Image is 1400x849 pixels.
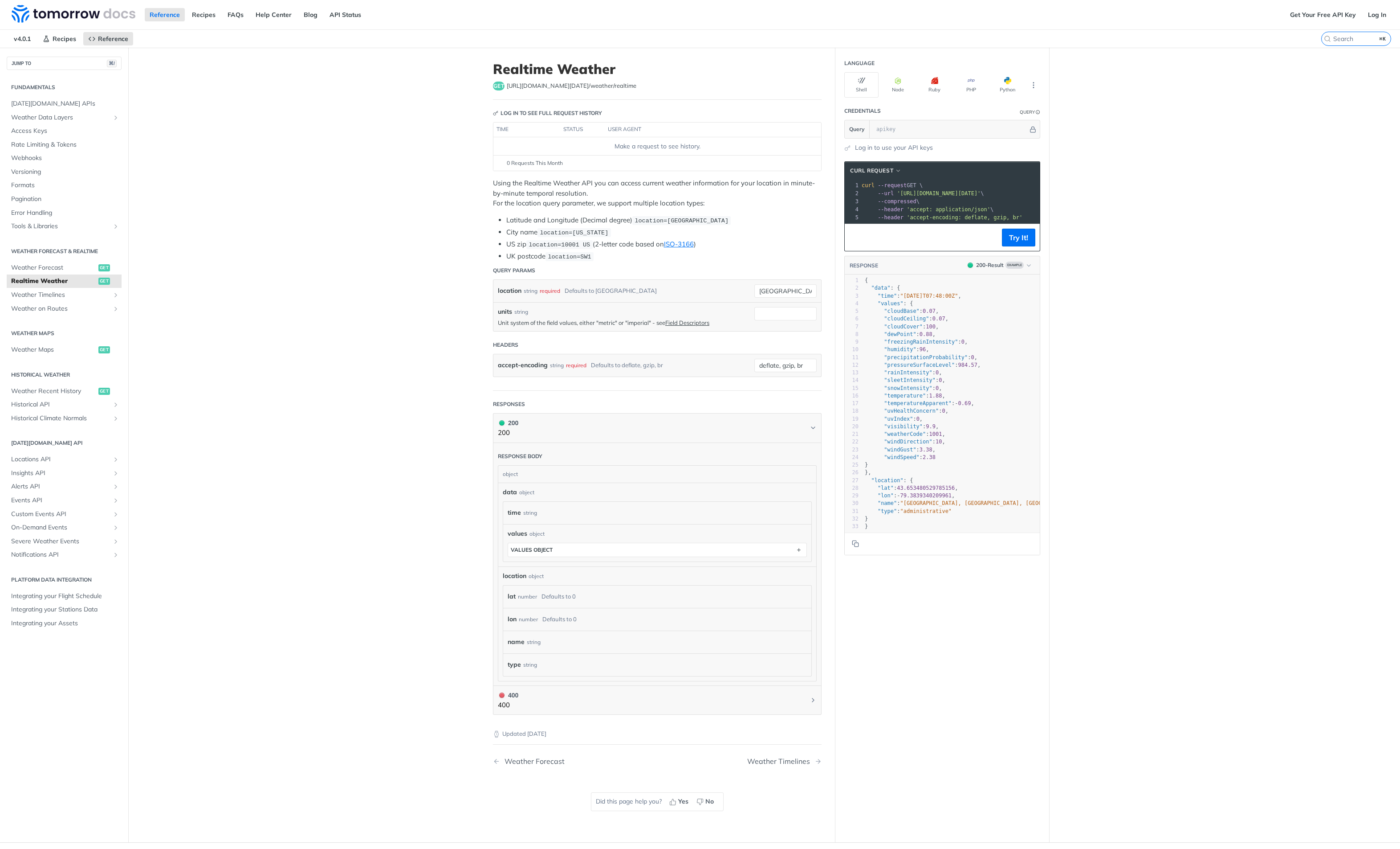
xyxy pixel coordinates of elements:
[849,537,862,550] button: Copy to clipboard
[112,511,119,518] button: Show subpages for Custom Events API
[508,636,525,648] label: name
[7,275,122,288] a: Realtime Weatherget
[862,182,875,189] span: curl
[849,125,865,133] span: Query
[845,385,859,392] div: 15
[493,757,634,766] a: Previous Page: Weather Forecast
[845,346,859,353] div: 10
[849,261,879,270] button: RESPONSE
[884,308,919,314] span: "cloudBase"
[7,206,122,220] a: Error Handling
[325,8,366,21] a: API Status
[845,315,859,323] div: 6
[11,345,96,354] span: Weather Maps
[11,550,110,559] span: Notifications API
[907,206,990,213] span: 'accept: application/json'
[865,346,929,353] span: : ,
[845,415,859,423] div: 19
[11,496,110,505] span: Events API
[926,324,936,330] span: 100
[7,371,122,379] h2: Historical Weather
[936,385,939,391] span: 0
[7,480,122,493] a: Alerts APIShow subpages for Alerts API
[11,99,119,108] span: [DATE][DOMAIN_NAME] APIs
[11,113,110,122] span: Weather Data Layers
[506,227,822,238] li: City name
[955,400,958,406] span: -
[920,346,926,353] span: 96
[11,154,119,163] span: Webhooks
[845,120,870,138] button: Query
[865,454,936,460] span: :
[493,443,822,686] div: 200 200200
[845,377,859,384] div: 14
[923,454,936,460] span: 2.38
[865,316,948,322] span: : ,
[112,551,119,558] button: Show subpages for Notifications API
[865,324,939,330] span: : ,
[498,690,817,710] button: 400 400400
[7,467,122,480] a: Insights APIShow subpages for Insights API
[845,277,859,284] div: 1
[98,388,110,395] span: get
[884,316,929,322] span: "cloudCeiling"
[11,469,110,478] span: Insights API
[845,189,860,197] div: 2
[7,617,122,630] a: Integrating your Assets
[7,152,122,165] a: Webhooks
[7,521,122,534] a: On-Demand EventsShow subpages for On-Demand Events
[747,757,822,766] a: Next Page: Weather Timelines
[871,285,890,291] span: "data"
[493,400,525,408] div: Responses
[865,331,936,337] span: : ,
[844,107,881,115] div: Credentials
[1324,35,1331,42] svg: Search
[845,423,859,431] div: 20
[865,385,942,391] span: : ,
[884,331,916,337] span: "dewPoint"
[112,456,119,463] button: Show subpages for Locations API
[884,400,952,406] span: "temperatureApparent"
[7,548,122,562] a: Notifications APIShow subpages for Notifications API
[7,343,122,357] a: Weather Mapsget
[865,447,936,453] span: : ,
[11,195,119,204] span: Pagination
[923,308,936,314] span: 0.07
[38,32,81,45] a: Recipes
[844,59,875,67] div: Language
[11,181,119,190] span: Formats
[884,324,923,330] span: "cloudCover"
[884,385,932,391] span: "snowIntensity"
[884,346,916,353] span: "humidity"
[498,428,518,438] p: 200
[884,416,913,422] span: "uvIndex"
[7,288,122,302] a: Weather TimelinesShow subpages for Weather Timelines
[971,354,974,361] span: 0
[845,369,859,377] div: 13
[506,251,822,262] li: UK postcode
[7,494,122,507] a: Events APIShow subpages for Events API
[560,123,605,137] th: status
[845,407,859,415] div: 18
[112,223,119,230] button: Show subpages for Tools & Libraries
[508,613,517,626] label: lon
[7,83,122,91] h2: Fundamentals
[498,418,817,438] button: 200 200200
[9,32,36,45] span: v4.0.1
[884,354,968,361] span: "precipitationProbability"
[7,453,122,466] a: Locations APIShow subpages for Locations API
[907,214,1022,221] span: 'accept-encoding: deflate, gzip, br'
[958,400,971,406] span: 0.69
[865,393,945,399] span: : ,
[7,138,122,152] a: Rate Limiting & Tokens
[493,109,602,117] div: Log in to see full request history
[98,278,110,285] span: get
[897,190,981,197] span: '[URL][DOMAIN_NAME][DATE]'
[878,214,903,221] span: --header
[498,690,518,700] div: 400
[845,354,859,361] div: 11
[884,454,919,460] span: "windSpeed"
[98,35,128,43] span: Reference
[7,398,122,411] a: Historical APIShow subpages for Historical API
[678,797,688,806] span: Yes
